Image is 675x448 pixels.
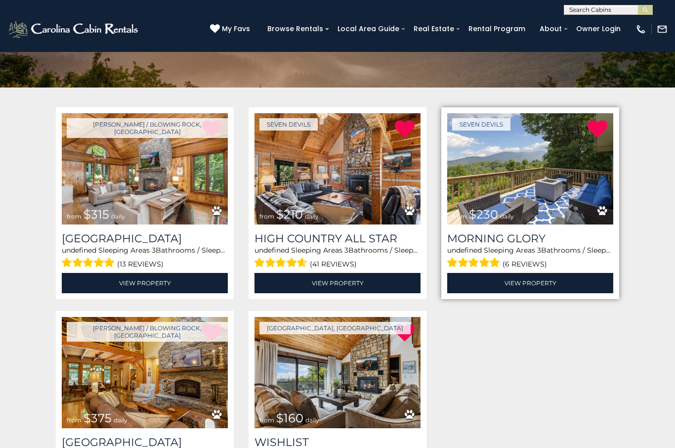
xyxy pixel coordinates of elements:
a: Mountain Song Lodge from $375 daily [62,317,228,428]
span: from [452,213,467,220]
span: undefined Sleeping Areas [447,246,535,255]
span: $210 [276,207,303,222]
span: from [67,416,82,424]
img: Chimney Island [62,113,228,224]
img: High Country All Star [254,113,421,224]
div: Bathrooms / Sleeps: [447,245,613,270]
a: Chimney Island from $315 daily [62,113,228,224]
a: [GEOGRAPHIC_DATA] [62,232,228,245]
span: daily [111,213,125,220]
span: 10 [611,246,618,255]
a: Remove from favorites [588,119,607,140]
a: Owner Login [571,21,626,37]
span: undefined Sleeping Areas [62,246,150,255]
a: Morning Glory [447,232,613,245]
a: Remove from favorites [395,119,415,140]
img: White-1-2.png [7,19,141,39]
a: Rental Program [464,21,530,37]
img: mail-regular-white.png [657,24,668,35]
a: [GEOGRAPHIC_DATA], [GEOGRAPHIC_DATA] [259,322,411,334]
a: About [535,21,567,37]
img: Mountain Song Lodge [62,317,228,428]
span: from [259,213,274,220]
a: High Country All Star [254,232,421,245]
a: Seven Devils [452,118,510,131]
span: undefined Sleeping Areas [254,246,342,255]
span: daily [305,213,319,220]
span: from [259,416,274,424]
span: $160 [276,411,303,425]
span: 11 [418,246,423,255]
a: Browse Rentals [262,21,328,37]
a: View Property [254,273,421,293]
a: [PERSON_NAME] / Blowing Rock, [GEOGRAPHIC_DATA] [67,118,228,138]
span: (41 reviews) [310,258,357,270]
div: Bathrooms / Sleeps: [254,245,421,270]
a: High Country All Star from $210 daily [254,113,421,224]
span: 3 [344,246,348,255]
span: from [67,213,82,220]
span: 3 [152,246,156,255]
span: $315 [84,207,109,222]
a: Wishlist from $160 daily [254,317,421,428]
a: Local Area Guide [333,21,404,37]
span: $375 [84,411,112,425]
span: $230 [469,207,498,222]
img: Morning Glory [447,113,613,224]
span: 11 [225,246,230,255]
a: Seven Devils [259,118,318,131]
img: Wishlist [254,317,421,428]
div: Bathrooms / Sleeps: [62,245,228,270]
span: daily [114,416,127,424]
h3: Chimney Island [62,232,228,245]
span: (6 reviews) [503,258,547,270]
span: My Favs [222,24,250,34]
img: phone-regular-white.png [635,24,646,35]
a: [PERSON_NAME] / Blowing Rock, [GEOGRAPHIC_DATA] [67,322,228,342]
a: View Property [62,273,228,293]
span: 3 [537,246,541,255]
span: (13 reviews) [117,258,164,270]
a: My Favs [210,24,253,35]
span: daily [500,213,514,220]
span: daily [305,416,319,424]
a: Real Estate [409,21,459,37]
a: View Property [447,273,613,293]
a: Morning Glory from $230 daily [447,113,613,224]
